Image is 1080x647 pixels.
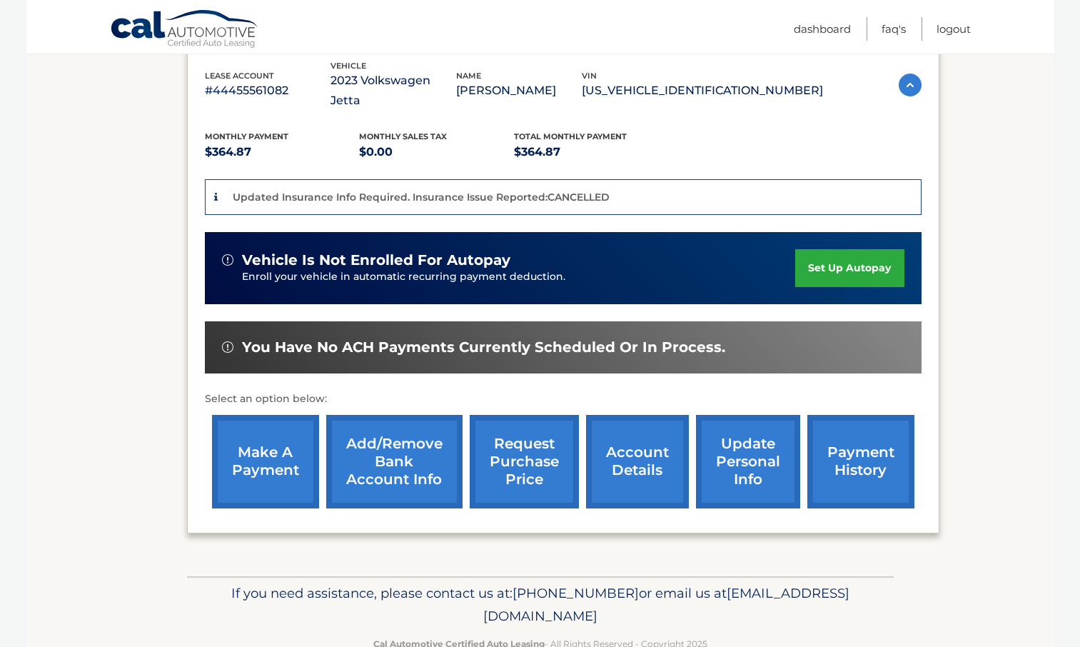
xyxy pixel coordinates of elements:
p: $0.00 [359,142,514,162]
p: 2023 Volkswagen Jetta [330,71,456,111]
p: Enroll your vehicle in automatic recurring payment deduction. [242,269,796,285]
a: Logout [937,17,971,41]
a: set up autopay [795,249,904,287]
span: vehicle is not enrolled for autopay [242,251,510,269]
img: accordion-active.svg [899,74,922,96]
a: Dashboard [794,17,851,41]
span: [PHONE_NUMBER] [513,585,639,601]
img: alert-white.svg [222,254,233,266]
a: request purchase price [470,415,579,508]
p: #44455561082 [205,81,330,101]
a: Cal Automotive [110,9,260,51]
p: [PERSON_NAME] [456,81,582,101]
a: update personal info [696,415,800,508]
a: make a payment [212,415,319,508]
span: vehicle [330,61,366,71]
a: payment history [807,415,914,508]
p: Updated Insurance Info Required. Insurance Issue Reported:CANCELLED [233,191,610,204]
img: alert-white.svg [222,341,233,353]
span: Monthly sales Tax [359,131,447,141]
p: $364.87 [205,142,360,162]
p: $364.87 [514,142,669,162]
a: Add/Remove bank account info [326,415,463,508]
a: FAQ's [882,17,906,41]
p: [US_VEHICLE_IDENTIFICATION_NUMBER] [582,81,823,101]
p: If you need assistance, please contact us at: or email us at [196,582,884,628]
span: Total Monthly Payment [514,131,627,141]
span: Monthly Payment [205,131,288,141]
span: vin [582,71,597,81]
span: You have no ACH payments currently scheduled or in process. [242,338,725,356]
a: account details [586,415,689,508]
span: name [456,71,481,81]
span: lease account [205,71,274,81]
p: Select an option below: [205,391,922,408]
